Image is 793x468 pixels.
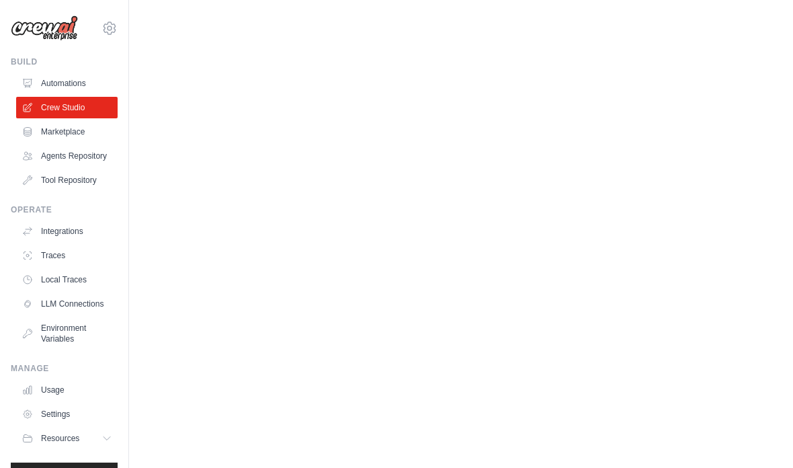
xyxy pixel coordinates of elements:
div: Manage [11,363,118,374]
img: Logo [11,15,78,41]
a: Integrations [16,221,118,242]
a: Agents Repository [16,145,118,167]
a: Tool Repository [16,169,118,191]
button: Resources [16,428,118,449]
a: LLM Connections [16,293,118,315]
a: Environment Variables [16,317,118,350]
a: Automations [16,73,118,94]
a: Local Traces [16,269,118,290]
a: Traces [16,245,118,266]
a: Crew Studio [16,97,118,118]
a: Settings [16,403,118,425]
a: Usage [16,379,118,401]
span: Resources [41,433,79,444]
div: Build [11,56,118,67]
a: Marketplace [16,121,118,143]
div: Operate [11,204,118,215]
